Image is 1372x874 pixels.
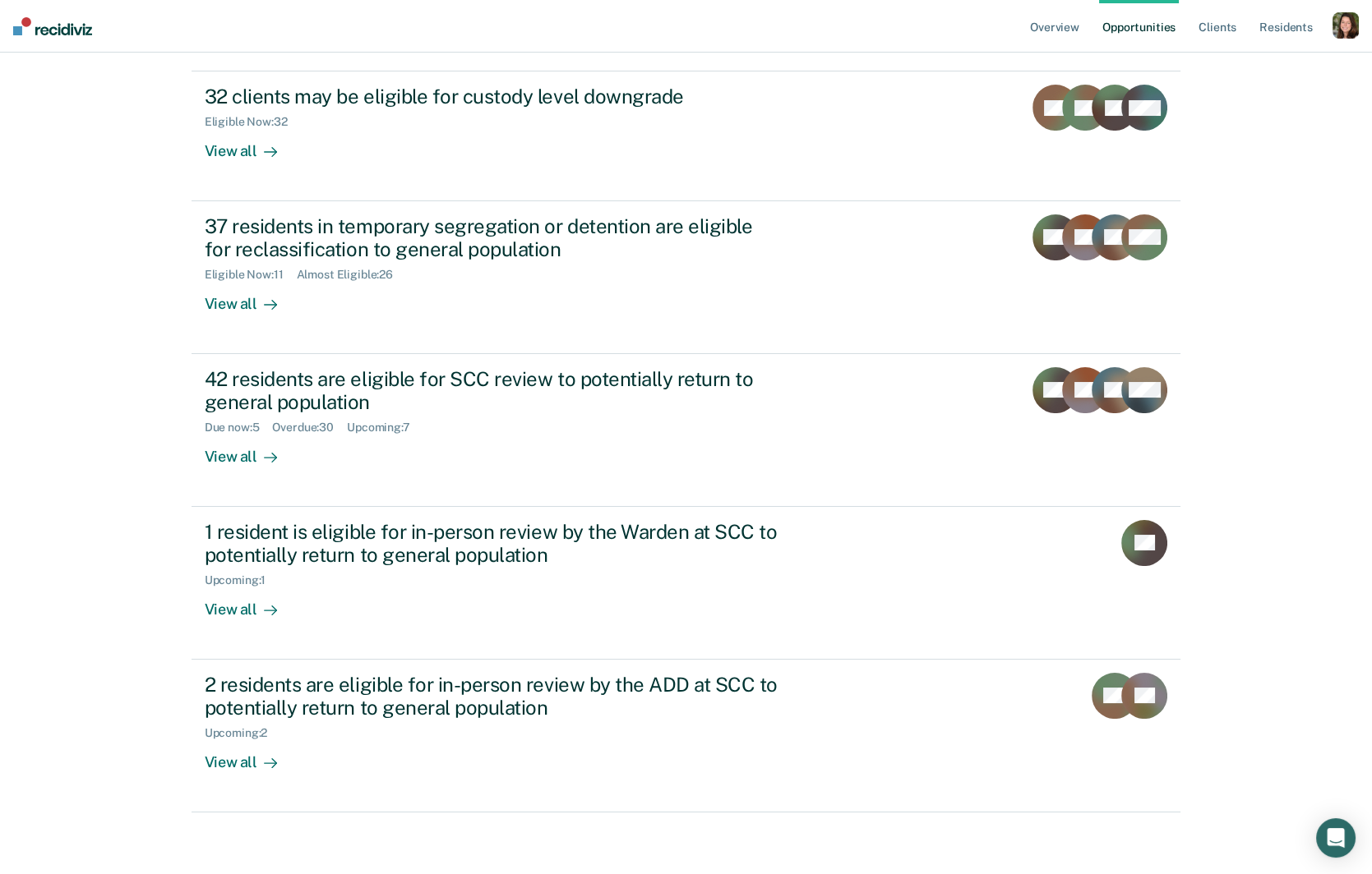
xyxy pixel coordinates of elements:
[205,268,297,282] div: Eligible Now : 11
[192,354,1181,507] a: 42 residents are eligible for SCC review to potentially return to general populationDue now:5Over...
[347,421,423,435] div: Upcoming : 7
[272,421,347,435] div: Overdue : 30
[205,115,301,129] div: Eligible Now : 32
[192,660,1181,812] a: 2 residents are eligible for in-person review by the ADD at SCC to potentially return to general ...
[205,435,297,467] div: View all
[205,673,782,720] div: 2 residents are eligible for in-person review by the ADD at SCC to potentially return to general ...
[192,507,1181,660] a: 1 resident is eligible for in-person review by the Warden at SCC to potentially return to general...
[205,85,782,108] div: 32 clients may be eligible for custody level downgrade
[297,268,407,282] div: Almost Eligible : 26
[192,201,1181,354] a: 37 residents in temporary segregation or detention are eligible for reclassification to general p...
[205,587,297,619] div: View all
[205,573,279,587] div: Upcoming : 1
[205,726,281,740] div: Upcoming : 2
[1316,818,1356,858] div: Open Intercom Messenger
[205,740,297,772] div: View all
[205,214,782,262] div: 37 residents in temporary segregation or detention are eligible for reclassification to general p...
[13,17,92,35] img: Recidiviz
[192,71,1181,200] a: 32 clients may be eligible for custody level downgradeEligible Now:32View all
[205,367,782,415] div: 42 residents are eligible for SCC review to potentially return to general population
[205,421,273,435] div: Due now : 5
[205,129,297,161] div: View all
[205,282,297,314] div: View all
[205,520,782,568] div: 1 resident is eligible for in-person review by the Warden at SCC to potentially return to general...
